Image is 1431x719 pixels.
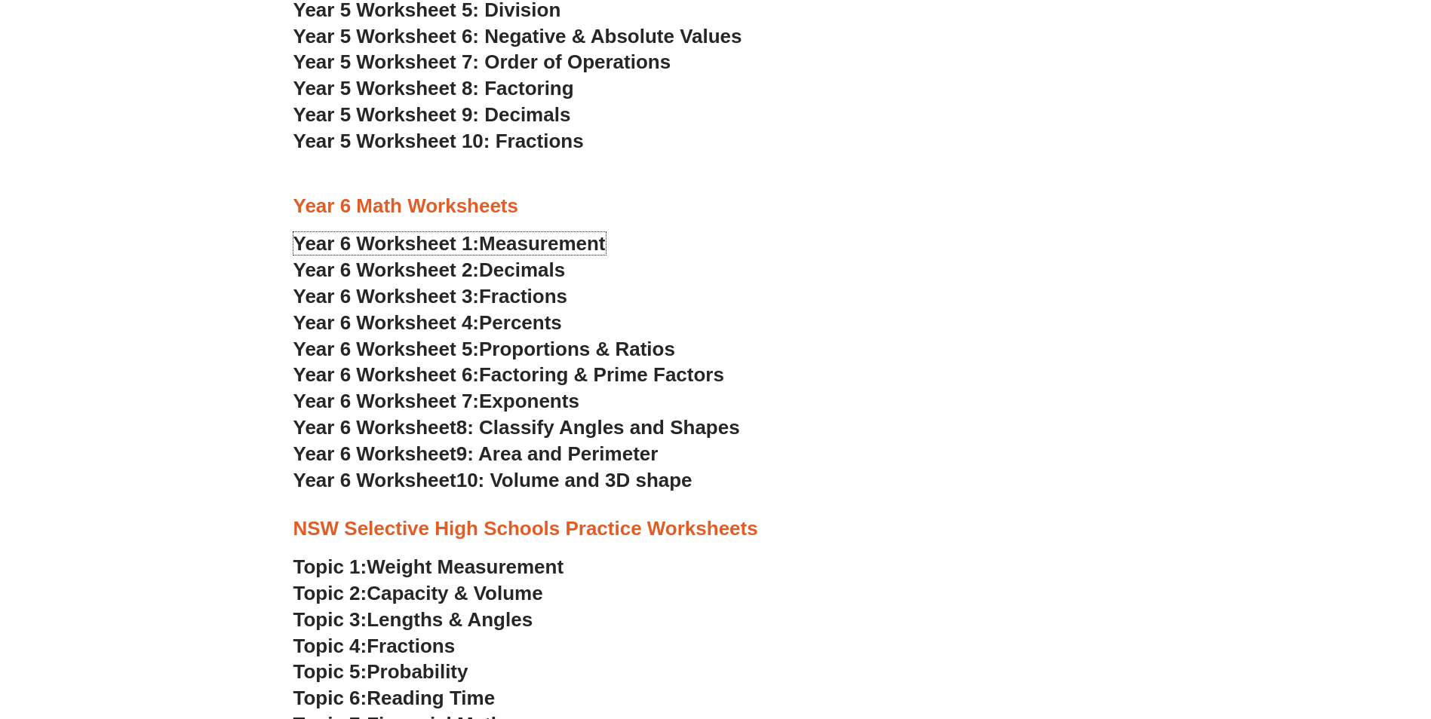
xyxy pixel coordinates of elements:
span: Probability [367,660,468,683]
a: Topic 4:Fractions [293,635,456,657]
span: Year 6 Worksheet 6: [293,363,480,386]
span: Topic 1: [293,555,367,578]
a: Topic 3:Lengths & Angles [293,608,533,631]
a: Year 5 Worksheet 10: Fractions [293,130,584,152]
span: Year 6 Worksheet 4: [293,311,480,334]
span: Topic 5: [293,660,367,683]
span: Year 6 Worksheet 2: [293,259,480,281]
a: Year 5 Worksheet 6: Negative & Absolute Values [293,25,742,47]
a: Year 6 Worksheet8: Classify Angles and Shapes [293,416,740,439]
a: Topic 5:Probability [293,660,468,683]
a: Year 6 Worksheet 3:Fractions [293,285,567,307]
span: 9: Area and Perimeter [456,442,659,465]
a: Year 6 Worksheet 1:Measurement [293,232,606,255]
span: Year 6 Worksheet 5: [293,338,480,360]
a: Year 6 Worksheet 5:Proportions & Ratios [293,338,675,360]
iframe: Chat Widget [1180,549,1431,719]
span: Year 6 Worksheet [293,442,456,465]
h3: NSW Selective High Schools Practice Worksheets [293,516,1138,542]
span: 10: Volume and 3D shape [456,469,692,491]
a: Topic 1:Weight Measurement [293,555,564,578]
span: Percents [479,311,562,334]
span: Topic 4: [293,635,367,657]
a: Year 6 Worksheet10: Volume and 3D shape [293,469,692,491]
span: Year 6 Worksheet 7: [293,390,480,412]
span: Topic 3: [293,608,367,631]
span: Fractions [479,285,567,307]
a: Year 6 Worksheet 2:Decimals [293,259,566,281]
span: Measurement [479,232,606,255]
span: Topic 6: [293,687,367,709]
span: Factoring & Prime Factors [479,363,724,386]
span: Year 6 Worksheet 3: [293,285,480,307]
a: Year 6 Worksheet 6:Factoring & Prime Factors [293,363,724,386]
a: Year 6 Worksheet 7:Exponents [293,390,579,412]
span: Reading Time [367,687,495,709]
span: Proportions & Ratios [479,338,675,360]
span: Lengths & Angles [367,608,533,631]
span: Topic 2: [293,582,367,604]
a: Topic 6:Reading Time [293,687,496,709]
span: Year 6 Worksheet [293,469,456,491]
span: Decimals [479,259,565,281]
a: Year 6 Worksheet 4:Percents [293,311,562,334]
a: Year 5 Worksheet 7: Order of Operations [293,50,671,73]
a: Year 5 Worksheet 9: Decimals [293,103,571,126]
span: Year 6 Worksheet [293,416,456,439]
span: Fractions [367,635,455,657]
span: Capacity & Volume [367,582,542,604]
span: Exponents [479,390,579,412]
a: Year 5 Worksheet 8: Factoring [293,77,574,99]
a: Topic 2:Capacity & Volume [293,582,543,604]
span: Year 6 Worksheet 1: [293,232,480,255]
h3: Year 6 Math Worksheets [293,194,1138,219]
span: 8: Classify Angles and Shapes [456,416,740,439]
a: Year 6 Worksheet9: Area and Perimeter [293,442,659,465]
span: Weight Measurement [367,555,563,578]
